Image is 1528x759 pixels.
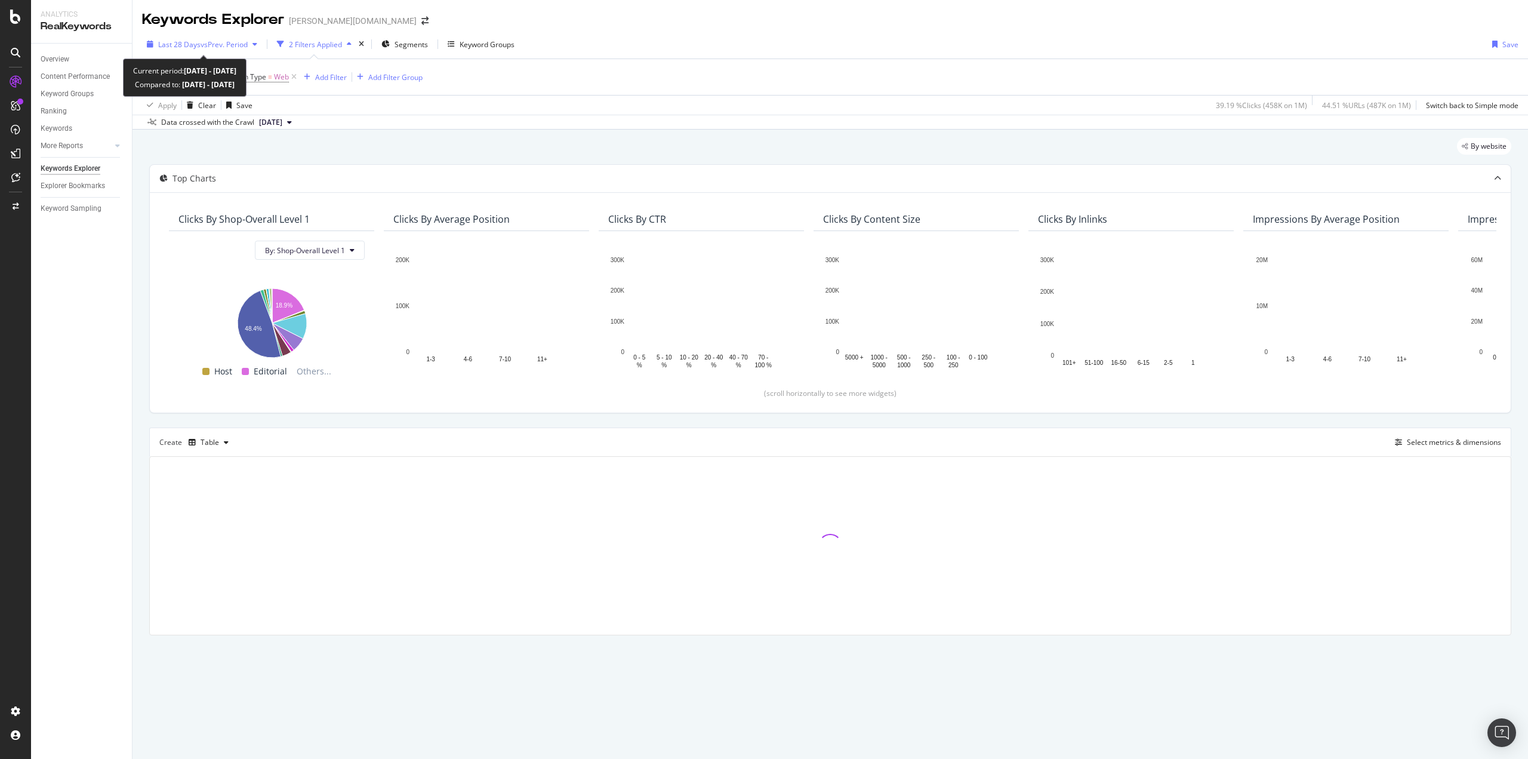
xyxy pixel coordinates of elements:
div: Switch back to Simple mode [1426,100,1518,110]
text: 11+ [537,356,547,362]
div: 44.51 % URLs ( 487K on 1M ) [1322,100,1411,110]
text: 101+ [1062,359,1076,366]
div: legacy label [1457,138,1511,155]
text: 300K [611,257,625,263]
svg: A chart. [608,254,794,370]
div: Data crossed with the Crawl [161,117,254,128]
text: 5 - 10 [657,354,672,361]
a: Overview [41,53,124,66]
text: 200K [396,257,410,263]
span: vs Prev. Period [201,39,248,50]
text: 100K [825,318,840,325]
div: Create [159,433,233,452]
text: % [1496,362,1502,368]
span: Editorial [254,364,287,379]
span: Segments [395,39,428,50]
div: Ranking [41,105,67,118]
b: [DATE] - [DATE] [180,79,235,90]
svg: A chart. [178,282,365,359]
text: 1 [1191,359,1195,366]
button: Add Filter [299,70,347,84]
button: Last 28 DaysvsPrev. Period [142,35,262,54]
text: 20M [1471,318,1483,325]
button: [DATE] [254,115,297,130]
div: More Reports [41,140,83,152]
text: 18.9% [276,303,292,309]
text: 4-6 [464,356,473,362]
text: 100 - [947,354,960,361]
button: Add Filter Group [352,70,423,84]
text: 100K [1040,321,1055,327]
button: Table [184,433,233,452]
text: 60M [1471,257,1483,263]
button: 2 Filters Applied [272,35,356,54]
div: Table [201,439,219,446]
button: By: Shop-Overall Level 1 [255,241,365,260]
div: Clicks By Average Position [393,213,510,225]
text: % [711,362,716,368]
button: Clear [182,96,216,115]
text: 6-15 [1138,359,1150,366]
svg: A chart. [393,254,580,370]
text: 5000 [873,362,886,368]
text: 250 [948,362,959,368]
text: 250 - [922,354,935,361]
a: Content Performance [41,70,124,83]
text: 40M [1471,288,1483,294]
button: Apply [142,96,177,115]
text: % [637,362,642,368]
div: Select metrics & dimensions [1407,437,1501,447]
div: Keyword Sampling [41,202,101,215]
a: More Reports [41,140,112,152]
div: Keywords Explorer [41,162,100,175]
div: Keywords [41,122,72,135]
svg: A chart. [823,254,1009,370]
text: 0 [406,349,409,355]
text: % [661,362,667,368]
text: 0 [1264,349,1268,355]
text: 11+ [1397,356,1407,362]
b: [DATE] - [DATE] [184,66,236,76]
text: 10 - 20 [680,354,699,361]
text: 10M [1256,303,1268,309]
div: Impressions By Average Position [1253,213,1400,225]
button: Save [221,96,252,115]
div: Compared to: [135,78,235,91]
div: Content Performance [41,70,110,83]
text: 1-3 [426,356,435,362]
text: % [686,362,692,368]
div: Clicks By Shop-Overall Level 1 [178,213,310,225]
div: 39.19 % Clicks ( 458K on 1M ) [1216,100,1307,110]
text: 200K [611,288,625,294]
div: [PERSON_NAME][DOMAIN_NAME] [289,15,417,27]
text: 7-10 [499,356,511,362]
div: Clicks By Content Size [823,213,920,225]
div: Explorer Bookmarks [41,180,105,192]
div: Clicks By Inlinks [1038,213,1107,225]
svg: A chart. [1253,254,1439,370]
div: Analytics [41,10,122,20]
text: 0 [1479,349,1483,355]
text: 16-50 [1111,359,1126,366]
div: Overview [41,53,69,66]
text: 20 - 40 [704,354,723,361]
text: % [736,362,741,368]
text: 0 - 5 [1493,354,1505,361]
div: Keywords Explorer [142,10,284,30]
text: 7-10 [1358,356,1370,362]
div: Apply [158,100,177,110]
text: 500 - [897,354,911,361]
button: Segments [377,35,433,54]
div: Open Intercom Messenger [1487,718,1516,747]
text: 300K [825,257,840,263]
span: Web [274,69,289,85]
text: 48.4% [245,326,261,333]
div: 2 Filters Applied [289,39,342,50]
span: Host [214,364,232,379]
text: 4-6 [1323,356,1332,362]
